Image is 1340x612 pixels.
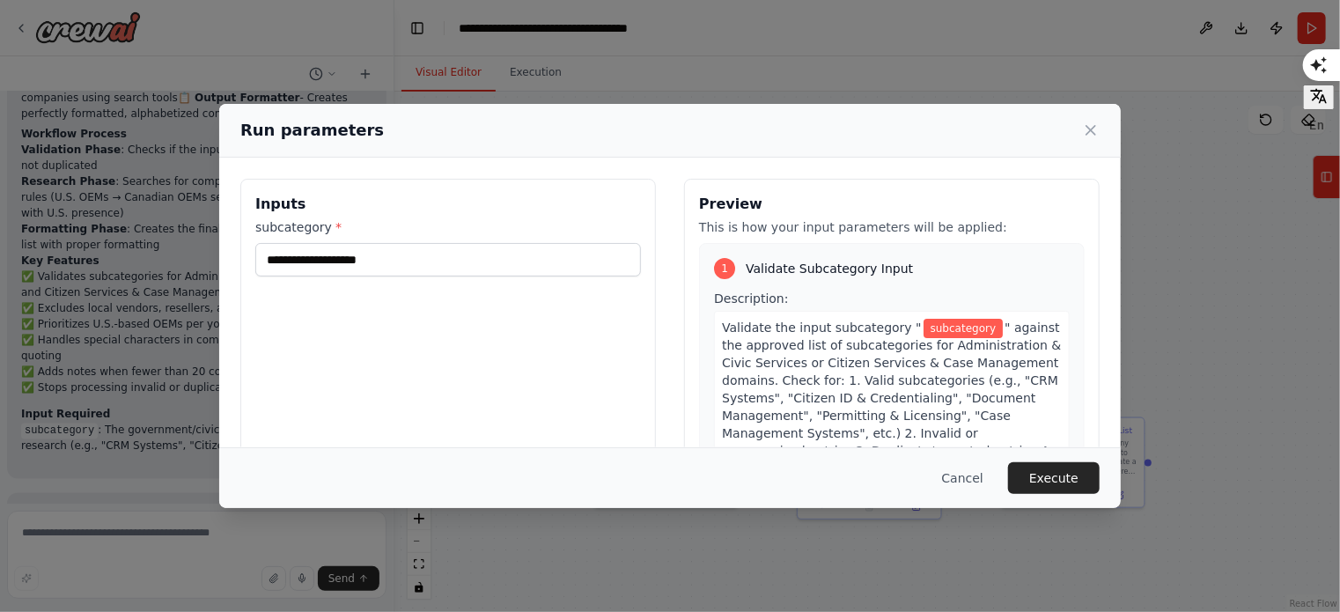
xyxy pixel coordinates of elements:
[240,118,384,143] h2: Run parameters
[255,194,641,215] h3: Inputs
[699,218,1085,236] p: This is how your input parameters will be applied:
[714,291,788,306] span: Description:
[924,319,1004,338] span: Variable: subcategory
[1008,462,1100,494] button: Execute
[255,218,641,236] label: subcategory
[746,260,913,277] span: Validate Subcategory Input
[714,258,735,279] div: 1
[928,462,998,494] button: Cancel
[722,321,922,335] span: Validate the input subcategory "
[699,194,1085,215] h3: Preview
